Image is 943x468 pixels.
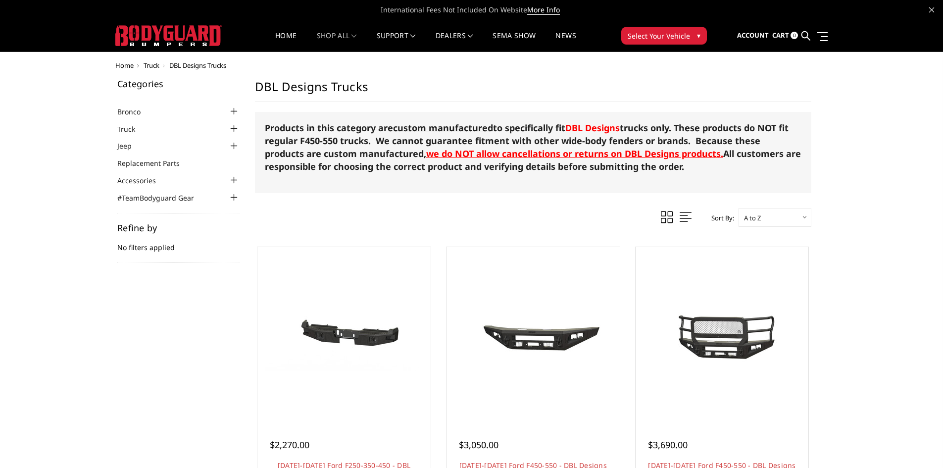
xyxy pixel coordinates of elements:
a: Replacement Parts [117,158,192,168]
span: $2,270.00 [270,439,309,451]
span: 0 [791,32,798,39]
label: Sort By: [706,210,734,225]
strong: Products in this category are to specifically fit trucks only. These products do NOT fit regular ... [265,122,789,159]
a: News [555,32,576,52]
a: Home [275,32,297,52]
a: 2017-2022 Ford F450-550 - DBL Designs Custom Product - A2 Series - Base Front Bumper (winch mount... [449,250,617,418]
a: Cart 0 [772,22,798,49]
h5: Refine by [117,223,240,232]
a: Home [115,61,134,70]
a: Truck [144,61,159,70]
a: #TeamBodyguard Gear [117,193,206,203]
span: Account [737,31,769,40]
span: DBL Designs Trucks [169,61,226,70]
h5: Categories [117,79,240,88]
strong: we do NOT allow cancellations or returns on DBL Designs products. [426,148,723,159]
a: Support [377,32,416,52]
a: 2017-2022 Ford F250-350-450 - DBL Designs Custom Product - A2 Series - Rear Bumper 2017-2022 Ford... [260,250,428,418]
a: Accessories [117,175,168,186]
span: ▾ [697,30,700,41]
span: Select Your Vehicle [628,31,690,41]
a: More Info [527,5,560,15]
h1: DBL Designs Trucks [255,79,811,102]
button: Select Your Vehicle [621,27,707,45]
span: custom manufactured [393,122,493,134]
img: BODYGUARD BUMPERS [115,25,222,46]
a: Bronco [117,106,153,117]
a: DBL Designs [565,122,620,134]
a: Dealers [436,32,473,52]
span: $3,690.00 [648,439,688,451]
a: SEMA Show [493,32,536,52]
a: Truck [117,124,148,134]
a: shop all [317,32,357,52]
span: Cart [772,31,789,40]
div: No filters applied [117,223,240,263]
a: Jeep [117,141,144,151]
a: Account [737,22,769,49]
span: $3,050.00 [459,439,498,451]
a: 2017-2022 Ford F450-550 - DBL Designs Custom Product - A2 Series - Extreme Front Bumper (winch mo... [638,250,806,418]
